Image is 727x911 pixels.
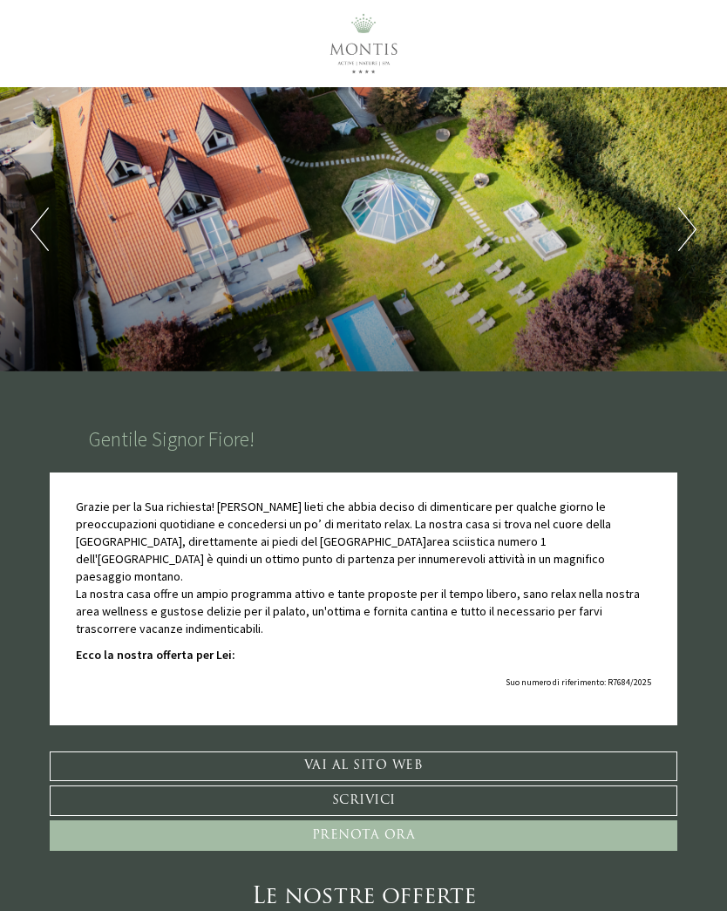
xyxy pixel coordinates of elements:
[50,820,677,851] a: Prenota ora
[89,428,255,451] h1: Gentile Signor Fiore!
[506,676,651,688] span: Suo numero di riferimento: R7684/2025
[678,207,696,251] button: Next
[76,499,651,638] p: Grazie per la Sua richiesta! [PERSON_NAME] lieti che abbia deciso di dimenticare per qualche gior...
[50,751,677,781] a: Vai al sito web
[31,207,49,251] button: Previous
[50,785,677,816] a: Scrivici
[76,647,235,663] strong: Ecco la nostra offerta per Lei:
